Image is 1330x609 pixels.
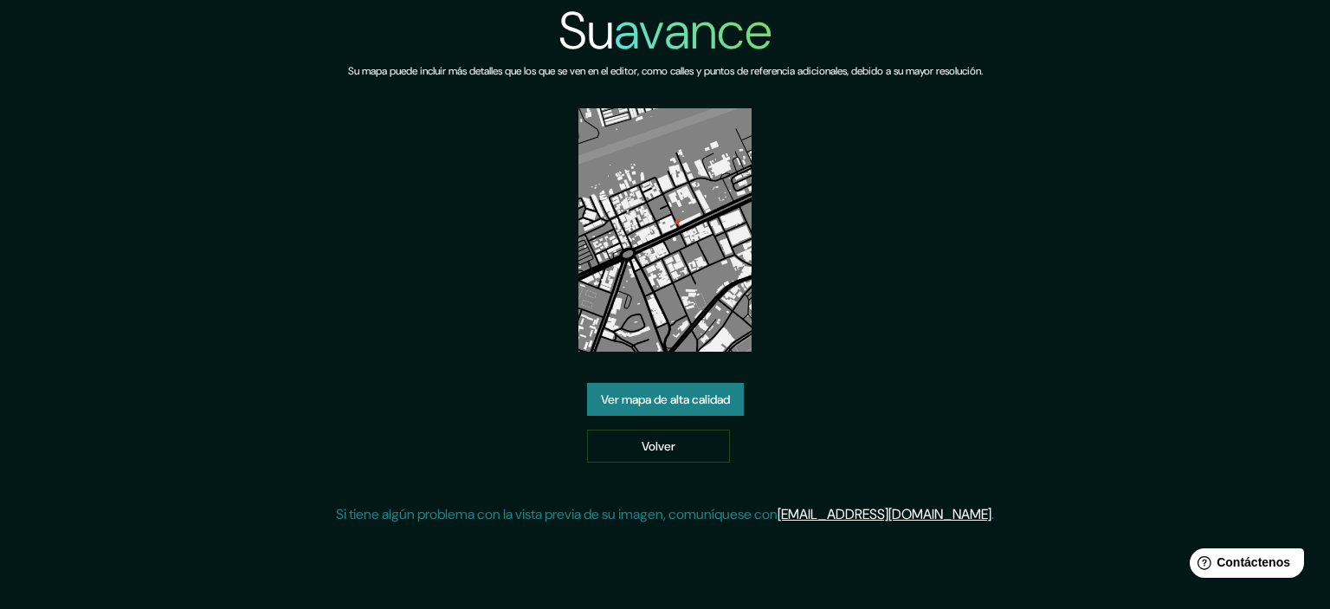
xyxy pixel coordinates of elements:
[348,64,983,78] font: Su mapa puede incluir más detalles que los que se ven en el editor, como calles y puntos de refer...
[642,438,675,454] font: Volver
[587,430,730,463] a: Volver
[587,383,744,416] a: Ver mapa de alta calidad
[778,505,991,523] a: [EMAIL_ADDRESS][DOMAIN_NAME]
[601,392,730,407] font: Ver mapa de alta calidad
[1176,541,1311,590] iframe: Lanzador de widgets de ayuda
[336,505,778,523] font: Si tiene algún problema con la vista previa de su imagen, comuníquese con
[991,505,994,523] font: .
[578,108,751,352] img: vista previa del mapa creado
